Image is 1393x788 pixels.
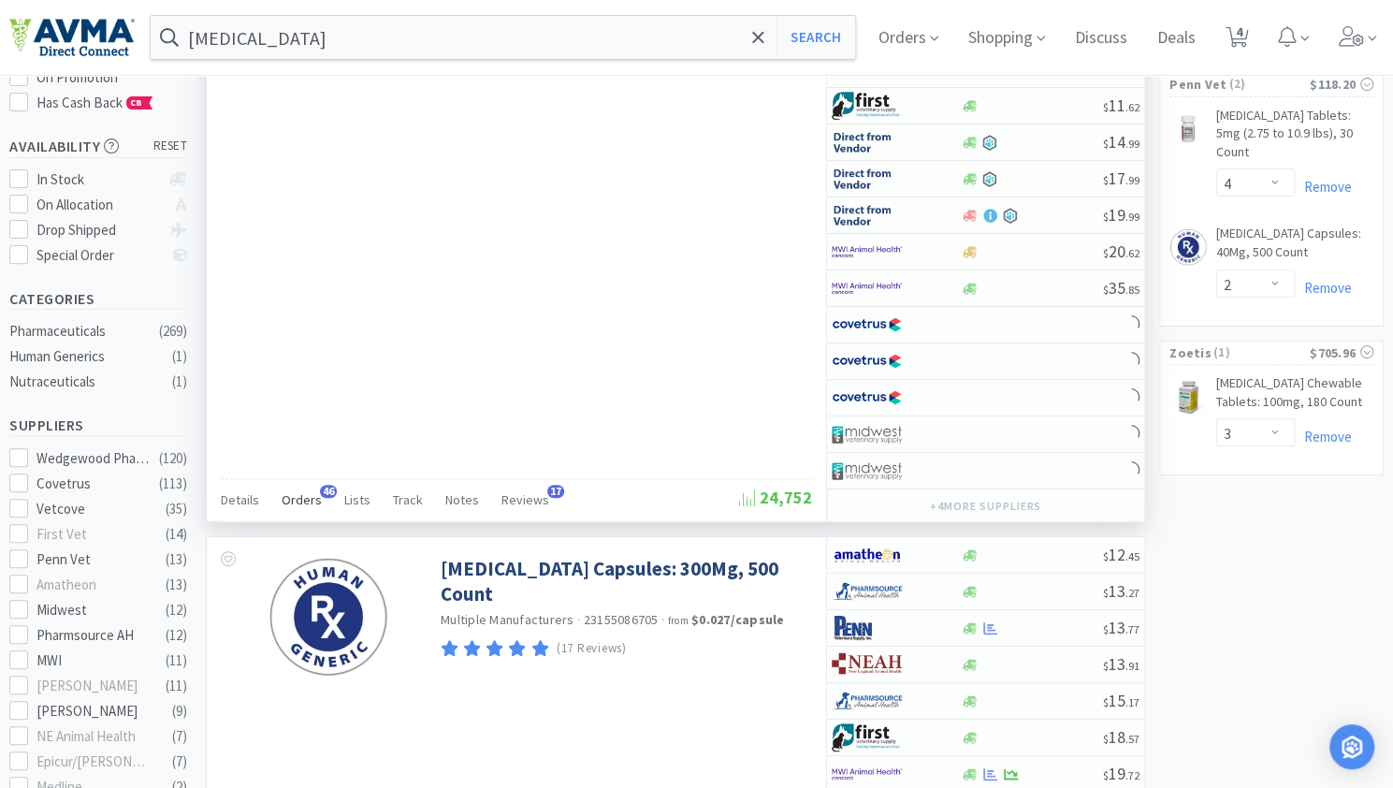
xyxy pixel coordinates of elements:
img: 4dd14cff54a648ac9e977f0c5da9bc2e_5.png [832,420,902,448]
span: . 45 [1125,549,1139,563]
span: 15 [1103,690,1139,711]
span: $ [1103,173,1109,187]
div: Nutraceuticals [9,371,161,393]
span: . 24 [1125,64,1139,78]
img: f6b2451649754179b5b4e0c70c3f7cb0_2.png [832,238,902,266]
span: 35 [1103,277,1139,299]
div: Drop Shipped [36,219,161,241]
span: Penn Vet [1169,74,1226,95]
span: 19 [1103,763,1139,784]
a: [MEDICAL_DATA] Capsules: 40Mg, 500 Count [1216,225,1373,269]
img: f6b2451649754179b5b4e0c70c3f7cb0_2.png [832,274,902,302]
img: 7915dbd3f8974342a4dc3feb8efc1740_58.png [832,687,902,715]
div: $705.96 [1310,343,1373,363]
img: e1133ece90fa4a959c5ae41b0808c578_9.png [832,614,902,642]
span: . 85 [1125,283,1139,297]
div: Pharmaceuticals [9,320,161,343]
div: ( 35 ) [166,498,187,520]
div: ( 269 ) [159,320,187,343]
button: +4more suppliers [921,493,1051,519]
a: Deals [1150,30,1203,47]
div: ( 7 ) [172,725,187,748]
span: $ [1103,659,1109,673]
img: f6b2451649754179b5b4e0c70c3f7cb0_2.png [832,760,902,788]
div: First Vet [36,523,152,546]
a: Remove [1295,178,1352,196]
span: · [661,611,665,628]
img: 7915dbd3f8974342a4dc3feb8efc1740_58.png [832,577,902,606]
span: . 91 [1125,659,1139,673]
div: In Stock [36,168,161,191]
span: Zoetis [1169,343,1212,363]
span: · [577,611,581,628]
span: 14 [1103,131,1139,153]
a: Multiple Manufacturers [441,611,574,628]
a: Remove [1295,428,1352,445]
span: 12 [1103,544,1139,565]
div: ( 12 ) [166,624,187,647]
div: [PERSON_NAME] [36,700,152,722]
div: Amatheon [36,574,152,596]
img: 10a8fde18a0e43308a67c5c5c82f5261_372990.png [1169,110,1207,148]
span: 13 [1103,617,1139,638]
span: $ [1103,210,1109,224]
span: . 99 [1125,210,1139,224]
a: 4 [1218,32,1256,49]
span: . 77 [1125,622,1139,636]
div: ( 13 ) [166,574,187,596]
div: MWI [36,649,152,672]
a: [MEDICAL_DATA] Chewable Tablets: 100mg, 180 Count [1216,374,1373,418]
span: . 72 [1125,768,1139,782]
h5: Availability [9,136,187,157]
img: 67d67680309e4a0bb49a5ff0391dcc42_6.png [832,723,902,752]
span: CB [127,97,146,109]
div: ( 9 ) [172,700,187,722]
span: . 62 [1125,246,1139,260]
div: [PERSON_NAME] [36,675,152,697]
span: 19 [1103,204,1139,226]
div: ( 11 ) [166,675,187,697]
span: reset [153,137,188,156]
span: from [668,614,689,627]
div: Wedgewood Pharmacy [36,447,152,470]
span: 23155086705 [584,611,659,628]
span: $ [1103,586,1109,600]
span: Orders [282,491,322,508]
div: ( 113 ) [159,473,187,495]
div: Human Generics [9,345,161,368]
span: Reviews [501,491,549,508]
span: 18 [1103,726,1139,748]
a: [MEDICAL_DATA] Capsules: 300Mg, 500 Count [441,556,807,607]
span: Notes [445,491,479,508]
div: Special Order [36,244,161,267]
img: 02239efa37fb4d319f99ad5c15100cc7_203289.png [1169,228,1207,266]
span: . 27 [1125,586,1139,600]
span: $ [1103,100,1109,114]
div: Penn Vet [36,548,152,571]
div: On Promotion [36,66,188,89]
span: 46 [320,485,337,498]
span: . 99 [1125,137,1139,151]
span: 24,752 [739,487,812,508]
div: Open Intercom Messenger [1329,724,1374,769]
span: ( 2 ) [1226,75,1309,94]
span: 17 [1103,168,1139,189]
span: 11 [1103,95,1139,116]
button: Search [776,16,854,59]
h5: Suppliers [9,415,187,436]
span: $ [1103,246,1109,260]
span: 17 [547,485,564,498]
span: $ [1103,283,1109,297]
div: ( 13 ) [166,548,187,571]
span: . 62 [1125,100,1139,114]
span: . 17 [1125,695,1139,709]
span: 20 [1103,241,1139,262]
span: $ [1103,549,1109,563]
a: [MEDICAL_DATA] Tablets: 5mg (2.75 to 10.9 lbs), 30 Count [1216,107,1373,169]
div: ( 14 ) [166,523,187,546]
input: Search by item, sku, manufacturer, ingredient, size... [151,16,855,59]
span: Has Cash Back [36,94,153,111]
span: Track [393,491,423,508]
img: 4dd14cff54a648ac9e977f0c5da9bc2e_5.png [832,457,902,485]
div: ( 7 ) [172,751,187,773]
